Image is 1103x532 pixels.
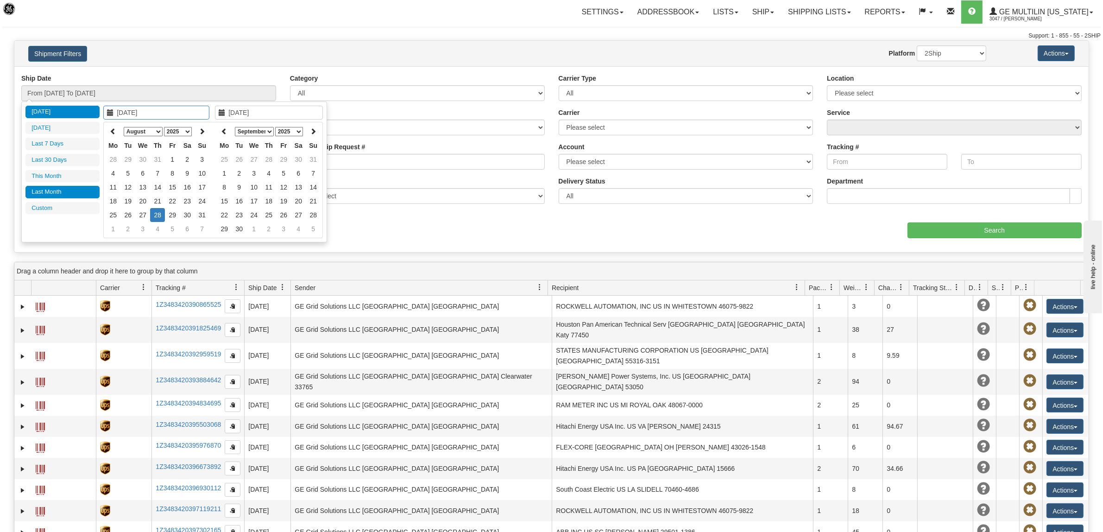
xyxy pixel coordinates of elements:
label: Location [827,74,854,83]
td: 28 [261,152,276,166]
button: Copy to clipboard [225,299,240,313]
a: Expand [18,486,27,495]
th: Th [150,139,165,152]
td: 2 [813,369,848,395]
td: 12 [276,180,291,194]
a: Expand [18,326,27,335]
span: Unknown [977,374,990,387]
a: 1Z3483420395976870 [156,442,221,449]
td: 0 [882,395,917,416]
td: 70 [848,458,882,479]
td: 0 [882,437,917,458]
a: Expand [18,401,27,410]
li: Custom [25,202,100,215]
td: 9 [232,180,246,194]
a: Label [36,374,45,388]
th: Mo [106,139,120,152]
a: Label [36,348,45,362]
td: 3 [195,152,209,166]
td: 9 [180,166,195,180]
a: 1Z3483420394834695 [156,399,221,407]
td: 21 [150,194,165,208]
button: Copy to clipboard [225,398,240,412]
a: Expand [18,378,27,387]
a: Expand [18,507,27,516]
td: 30 [232,222,246,236]
td: 23 [180,194,195,208]
input: Search [908,222,1082,238]
span: Unknown [977,299,990,312]
button: Actions [1046,503,1084,518]
td: GE Grid Solutions LLC [GEOGRAPHIC_DATA] [GEOGRAPHIC_DATA] [290,437,552,458]
td: 1 [813,296,848,317]
td: [DATE] [244,395,290,416]
li: Last Month [25,186,100,198]
label: Department [827,177,863,186]
img: 8 - UPS [100,376,110,387]
td: 7 [195,222,209,236]
td: 22 [165,194,180,208]
span: Unknown [977,461,990,474]
td: 34.66 [882,458,917,479]
th: Su [306,139,321,152]
td: 1 [246,222,261,236]
td: Houston Pan American Technical Serv [GEOGRAPHIC_DATA] [GEOGRAPHIC_DATA] Katy 77450 [552,317,813,343]
td: 10 [195,166,209,180]
button: Copy to clipboard [225,349,240,363]
td: 7 [306,166,321,180]
img: 8 - UPS [100,420,110,432]
a: Tracking # filter column settings [228,279,244,295]
td: ROCKWELL AUTOMATION, INC US IN WHITESTOWN 46075-9822 [552,296,813,317]
a: Ship [745,0,781,24]
td: GE Grid Solutions LLC [GEOGRAPHIC_DATA] [GEOGRAPHIC_DATA] [290,395,552,416]
a: Charge filter column settings [893,279,909,295]
span: Pickup Not Assigned [1023,299,1036,312]
td: 23 [232,208,246,222]
a: Label [36,298,45,313]
span: Unknown [977,323,990,336]
td: 5 [120,166,135,180]
span: 3047 / [PERSON_NAME] [990,14,1059,24]
td: 28 [106,152,120,166]
td: 3 [848,296,882,317]
td: 3 [135,222,150,236]
td: 3 [276,222,291,236]
span: Recipient [552,283,579,292]
td: 28 [150,208,165,222]
td: 29 [120,152,135,166]
td: 2 [120,222,135,236]
a: 1Z3483420395503068 [156,421,221,428]
td: 7 [150,166,165,180]
td: 1 [813,437,848,458]
label: Ship Date [21,74,51,83]
span: Pickup Status [1015,283,1023,292]
td: 25 [106,208,120,222]
a: Pickup Status filter column settings [1018,279,1034,295]
label: Delivery Status [559,177,605,186]
td: ROCKWELL AUTOMATION, INC US IN WHITESTOWN 46075-9822 [552,500,813,521]
a: Label [36,322,45,336]
img: 8 - UPS [100,350,110,361]
button: Copy to clipboard [225,440,240,454]
input: To [961,154,1082,170]
td: 8 [217,180,232,194]
img: 8 - UPS [100,399,110,411]
a: 1Z3483420396673892 [156,463,221,470]
td: GE Grid Solutions LLC [GEOGRAPHIC_DATA] [GEOGRAPHIC_DATA] [290,416,552,437]
td: 8 [165,166,180,180]
td: 6 [848,437,882,458]
td: FLEX-CORE [GEOGRAPHIC_DATA] OH [PERSON_NAME] 43026-1548 [552,437,813,458]
td: 30 [291,152,306,166]
td: 25 [848,395,882,416]
td: GE Grid Solutions LLC [GEOGRAPHIC_DATA] [GEOGRAPHIC_DATA] [290,317,552,343]
td: 25 [217,152,232,166]
td: 1 [813,479,848,500]
a: Weight filter column settings [858,279,874,295]
td: 29 [165,208,180,222]
td: 2 [813,458,848,479]
label: Carrier [559,108,580,117]
label: Platform [889,49,915,58]
span: Unknown [977,398,990,411]
td: 11 [261,180,276,194]
a: Expand [18,443,27,453]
